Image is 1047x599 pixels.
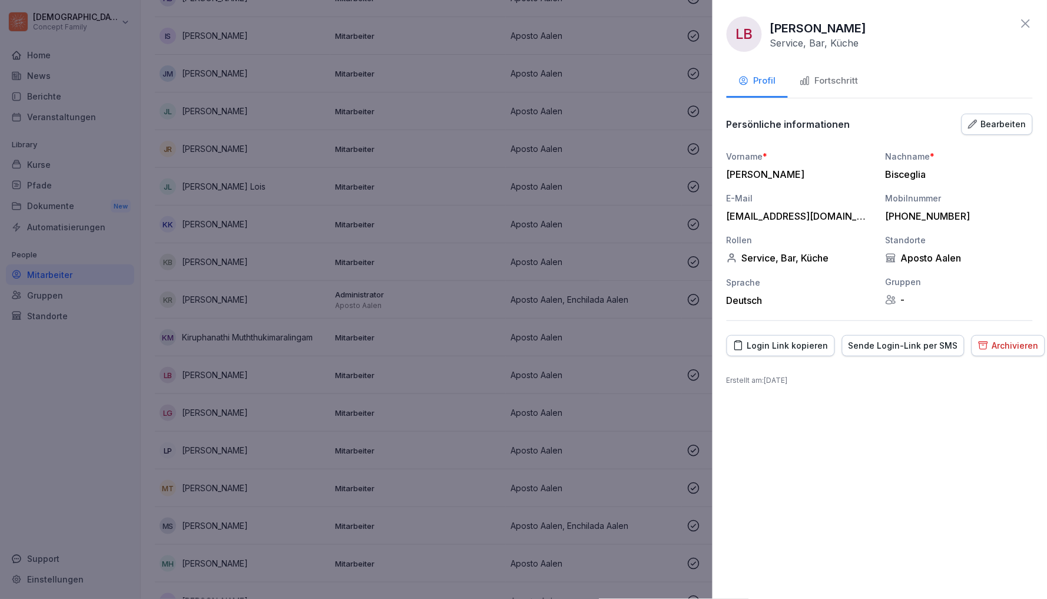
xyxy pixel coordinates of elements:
div: Standorte [886,234,1033,246]
button: Profil [727,66,788,98]
div: Gruppen [886,276,1033,288]
div: Rollen [727,234,874,246]
button: Login Link kopieren [727,335,835,356]
button: Bearbeiten [962,114,1033,135]
p: Erstellt am : [DATE] [727,375,1033,386]
div: Login Link kopieren [733,339,829,352]
div: Deutsch [727,294,874,306]
div: Sende Login-Link per SMS [849,339,958,352]
div: E-Mail [727,192,874,204]
div: Mobilnummer [886,192,1033,204]
div: Service, Bar, Küche [727,252,874,264]
div: Sprache [727,276,874,289]
button: Sende Login-Link per SMS [842,335,965,356]
p: Persönliche informationen [727,118,850,130]
div: Profil [738,74,776,88]
div: [PHONE_NUMBER] [886,210,1027,222]
div: Fortschritt [800,74,859,88]
div: Bisceglia [886,168,1027,180]
div: Aposto Aalen [886,252,1033,264]
div: LB [727,16,762,52]
div: [EMAIL_ADDRESS][DOMAIN_NAME] [727,210,868,222]
div: Nachname [886,150,1033,163]
div: Vorname [727,150,874,163]
p: Service, Bar, Küche [770,37,859,49]
div: Bearbeiten [968,118,1026,131]
button: Fortschritt [788,66,870,98]
div: [PERSON_NAME] [727,168,868,180]
div: - [886,294,1033,306]
div: Archivieren [978,339,1039,352]
p: [PERSON_NAME] [770,19,867,37]
button: Archivieren [972,335,1045,356]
